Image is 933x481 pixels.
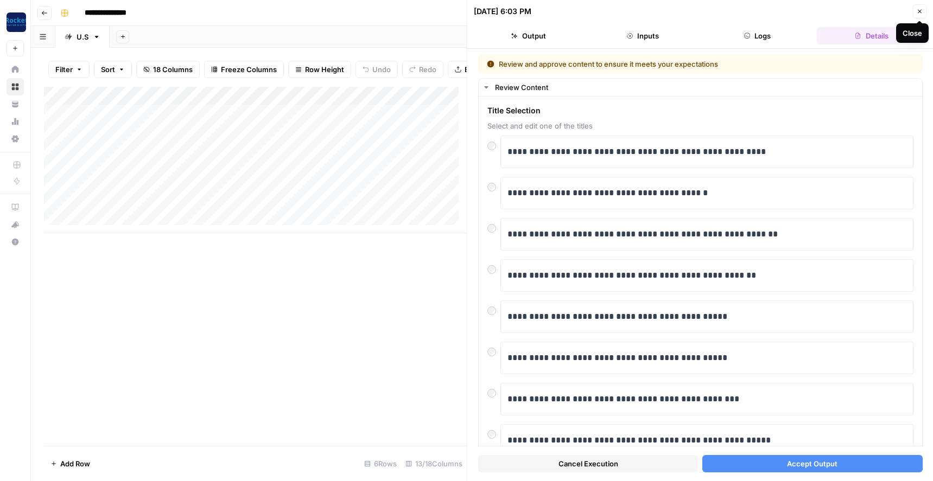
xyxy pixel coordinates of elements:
a: Settings [7,130,24,147]
a: AirOps Academy [7,198,24,216]
span: 18 Columns [153,64,193,75]
button: Sort [94,61,132,78]
div: What's new? [7,216,23,233]
a: Usage [7,113,24,130]
span: Title Selection [487,105,913,116]
img: Rocket Pilots Logo [7,12,26,32]
button: Accept Output [702,455,922,472]
div: U.S [77,31,88,42]
button: Redo [402,61,443,78]
button: 18 Columns [136,61,200,78]
button: Review Content [479,79,922,96]
span: Cancel Execution [558,458,618,469]
span: Undo [372,64,391,75]
div: 6 Rows [360,455,401,472]
button: Undo [356,61,398,78]
span: Select and edit one of the titles [487,120,913,131]
div: [DATE] 6:03 PM [474,6,531,17]
div: Review and approve content to ensure it meets your expectations [487,59,816,69]
div: Review Content [495,82,916,93]
span: Filter [55,64,73,75]
button: Row Height [288,61,351,78]
span: Redo [419,64,436,75]
button: Logs [702,27,813,44]
a: U.S [55,26,110,48]
button: Help + Support [7,233,24,251]
span: Row Height [305,64,344,75]
span: Accept Output [787,458,837,469]
div: Close [903,28,922,39]
a: Your Data [7,95,24,113]
span: Freeze Columns [221,64,277,75]
button: Workspace: Rocket Pilots [7,9,24,36]
button: Filter [48,61,90,78]
button: Export CSV [448,61,510,78]
span: Add Row [60,458,90,469]
a: Browse [7,78,24,95]
button: Output [474,27,584,44]
span: Sort [101,64,115,75]
button: Details [816,27,926,44]
button: What's new? [7,216,24,233]
button: Freeze Columns [204,61,284,78]
div: 13/18 Columns [401,455,467,472]
button: Cancel Execution [478,455,698,472]
a: Home [7,61,24,78]
button: Inputs [588,27,698,44]
button: Add Row [44,455,97,472]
